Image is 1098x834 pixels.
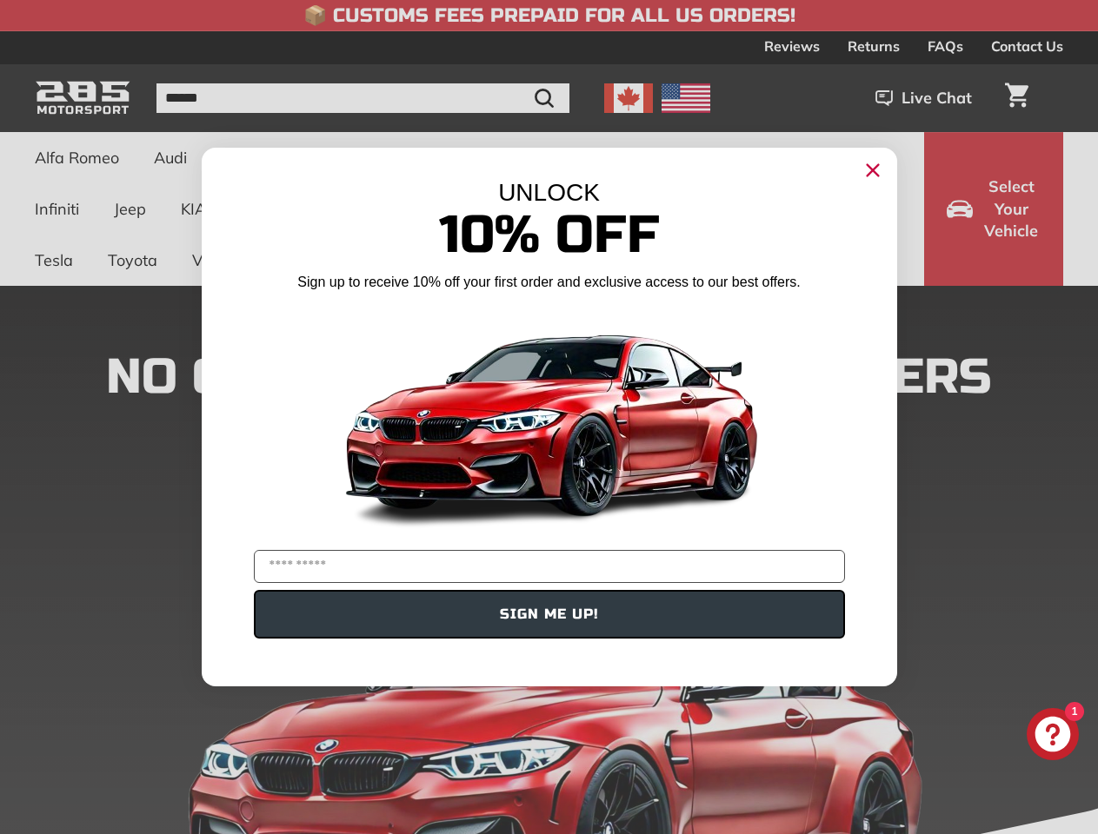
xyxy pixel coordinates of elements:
inbox-online-store-chat: Shopify online store chat [1021,708,1084,764]
span: UNLOCK [498,179,600,206]
span: 10% Off [439,203,660,267]
button: SIGN ME UP! [254,590,845,639]
button: Close dialog [859,156,887,184]
img: Banner showing BMW 4 Series Body kit [332,299,767,543]
input: YOUR EMAIL [254,550,845,583]
span: Sign up to receive 10% off your first order and exclusive access to our best offers. [297,275,800,289]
